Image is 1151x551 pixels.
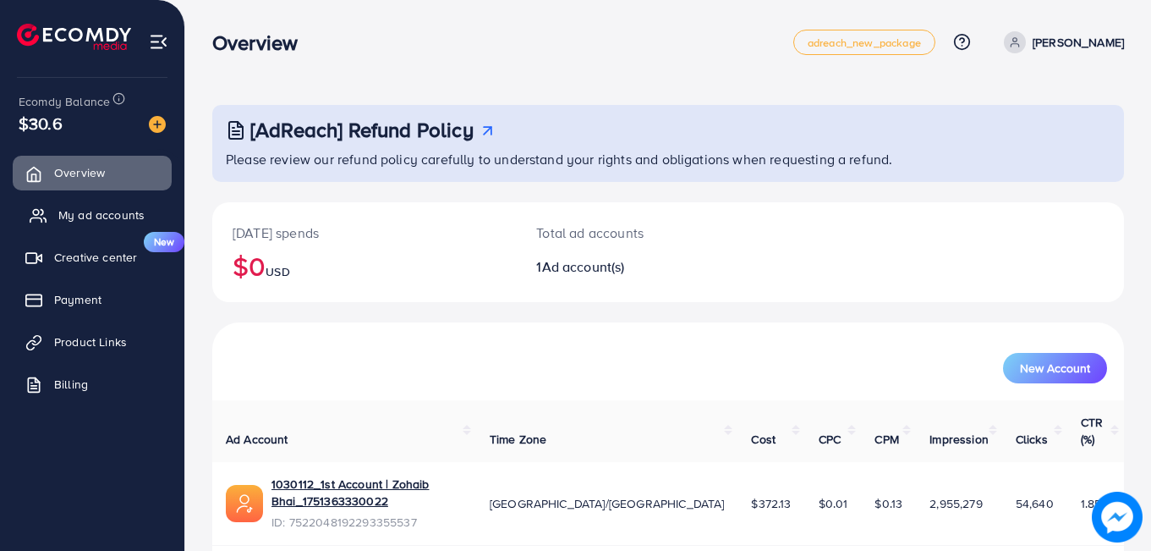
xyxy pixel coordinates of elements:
img: image [149,116,166,133]
a: Product Links [13,325,172,359]
span: Time Zone [490,431,546,448]
h2: $0 [233,250,496,282]
span: $0.01 [819,495,848,512]
img: logo [17,24,131,50]
span: CPC [819,431,841,448]
span: New [144,232,184,252]
span: Clicks [1016,431,1048,448]
h3: [AdReach] Refund Policy [250,118,474,142]
img: menu [149,32,168,52]
span: [GEOGRAPHIC_DATA]/[GEOGRAPHIC_DATA] [490,495,725,512]
span: Billing [54,376,88,393]
span: Overview [54,164,105,181]
span: New Account [1020,362,1090,374]
span: adreach_new_package [808,37,921,48]
span: Ad account(s) [542,257,625,276]
span: $372.13 [751,495,791,512]
span: $30.6 [19,111,63,135]
span: CPM [874,431,898,448]
a: Creative centerNew [13,240,172,274]
p: [PERSON_NAME] [1033,32,1124,52]
span: CTR (%) [1081,414,1103,448]
h2: 1 [536,259,724,275]
a: Overview [13,156,172,190]
span: ID: 7522048192293355537 [271,514,463,531]
span: 54,640 [1016,495,1054,512]
span: 2,955,279 [929,495,982,512]
a: Billing [13,367,172,401]
span: Cost [751,431,776,448]
h3: Overview [212,30,311,55]
a: Payment [13,283,172,317]
button: New Account [1003,353,1107,383]
a: [PERSON_NAME] [997,31,1124,53]
span: Ad Account [226,431,288,448]
span: Payment [54,291,101,308]
img: image [1092,492,1143,543]
span: My ad accounts [58,207,145,223]
span: Product Links [54,333,127,350]
a: adreach_new_package [793,30,935,55]
span: Ecomdy Balance [19,93,110,110]
span: USD [266,263,289,280]
span: Creative center [54,249,137,266]
img: ic-ads-acc.e4c84228.svg [226,485,263,522]
p: Total ad accounts [536,223,724,243]
span: $0.13 [874,495,902,512]
a: 1030112_1st Account | Zohaib Bhai_1751363330022 [271,476,463,510]
p: Please review our refund policy carefully to understand your rights and obligations when requesti... [226,149,1114,169]
span: 1.85 [1081,495,1102,512]
span: Impression [929,431,989,448]
p: [DATE] spends [233,223,496,243]
a: My ad accounts [13,198,172,232]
